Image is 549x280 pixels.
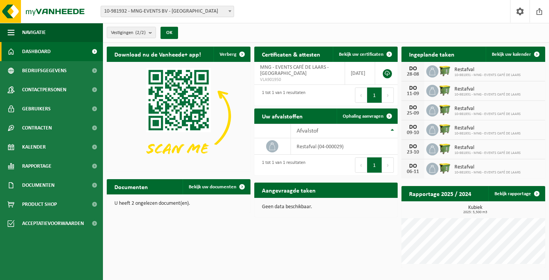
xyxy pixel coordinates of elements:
span: Dashboard [22,42,51,61]
h2: Uw afvalstoffen [254,108,310,123]
td: restafval (04-000029) [291,138,398,155]
count: (2/2) [135,30,146,35]
h2: Download nu de Vanheede+ app! [107,47,209,62]
img: WB-1100-HPE-GN-51 [438,103,451,116]
span: Contactpersonen [22,80,66,99]
span: Gebruikers [22,99,51,118]
h2: Certificaten & attesten [254,47,328,62]
span: Navigatie [22,23,46,42]
button: Vestigingen(2/2) [107,27,156,38]
div: DO [405,66,421,72]
a: Bekijk uw kalender [486,47,544,62]
img: WB-1100-HPE-GN-51 [438,84,451,97]
div: 06-11 [405,169,421,175]
div: DO [405,124,421,130]
span: Restafval [454,164,521,170]
img: WB-1100-HPE-GN-51 [438,123,451,136]
span: 10-981931 - MNG - EVENTS CAFÉ DE LAARS [454,131,521,136]
button: Previous [355,87,367,103]
span: 10-981931 - MNG - EVENTS CAFÉ DE LAARS [454,73,521,78]
h2: Documenten [107,179,156,194]
div: 28-08 [405,72,421,77]
div: 1 tot 1 van 1 resultaten [258,87,305,104]
span: Ophaling aanvragen [343,114,384,119]
div: DO [405,163,421,169]
span: Restafval [454,86,521,92]
span: 2025: 5,500 m3 [405,210,545,214]
div: DO [405,85,421,91]
div: 1 tot 1 van 1 resultaten [258,157,305,173]
span: Restafval [454,106,521,112]
span: Restafval [454,125,521,131]
span: Verberg [220,52,236,57]
p: Geen data beschikbaar. [262,204,390,210]
button: Next [382,87,394,103]
span: Product Shop [22,195,57,214]
span: Vestigingen [111,27,146,39]
div: 23-10 [405,150,421,155]
div: 25-09 [405,111,421,116]
span: Kalender [22,138,46,157]
button: Verberg [213,47,250,62]
h2: Ingeplande taken [401,47,462,62]
span: MNG - EVENTS CAFÉ DE LAARS - [GEOGRAPHIC_DATA] [260,65,329,76]
p: U heeft 2 ongelezen document(en). [114,201,243,206]
span: Afvalstof [297,128,318,134]
span: VLA901950 [260,77,339,83]
span: Rapportage [22,157,51,176]
span: Restafval [454,145,521,151]
span: 10-981931 - MNG - EVENTS CAFÉ DE LAARS [454,92,521,97]
div: DO [405,144,421,150]
span: Contracten [22,118,52,138]
h3: Kubiek [405,205,545,214]
a: Bekijk uw documenten [183,179,250,194]
img: WB-1100-HPE-GN-51 [438,142,451,155]
span: Documenten [22,176,55,195]
h2: Aangevraagde taken [254,183,323,197]
div: 09-10 [405,130,421,136]
span: 10-981931 - MNG - EVENTS CAFÉ DE LAARS [454,151,521,155]
span: Bekijk uw kalender [492,52,531,57]
img: Download de VHEPlus App [107,62,250,170]
div: 11-09 [405,91,421,97]
a: Bekijk rapportage [488,186,544,201]
span: 10-981932 - MNG-EVENTS BV - OUDENAARDE [101,6,234,17]
span: Bedrijfsgegevens [22,61,67,80]
span: Acceptatievoorwaarden [22,214,84,233]
a: Bekijk uw certificaten [333,47,397,62]
div: DO [405,105,421,111]
button: 1 [367,87,382,103]
span: 10-981931 - MNG - EVENTS CAFÉ DE LAARS [454,112,521,117]
button: Previous [355,157,367,173]
td: [DATE] [345,62,375,85]
button: Next [382,157,394,173]
span: 10-981931 - MNG - EVENTS CAFÉ DE LAARS [454,170,521,175]
span: Bekijk uw certificaten [339,52,384,57]
span: Bekijk uw documenten [189,185,236,189]
button: 1 [367,157,382,173]
a: Ophaling aanvragen [337,108,397,124]
img: WB-1100-HPE-GN-51 [438,64,451,77]
span: Restafval [454,67,521,73]
button: OK [161,27,178,39]
h2: Rapportage 2025 / 2024 [401,186,479,201]
img: WB-1100-HPE-GN-51 [438,162,451,175]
